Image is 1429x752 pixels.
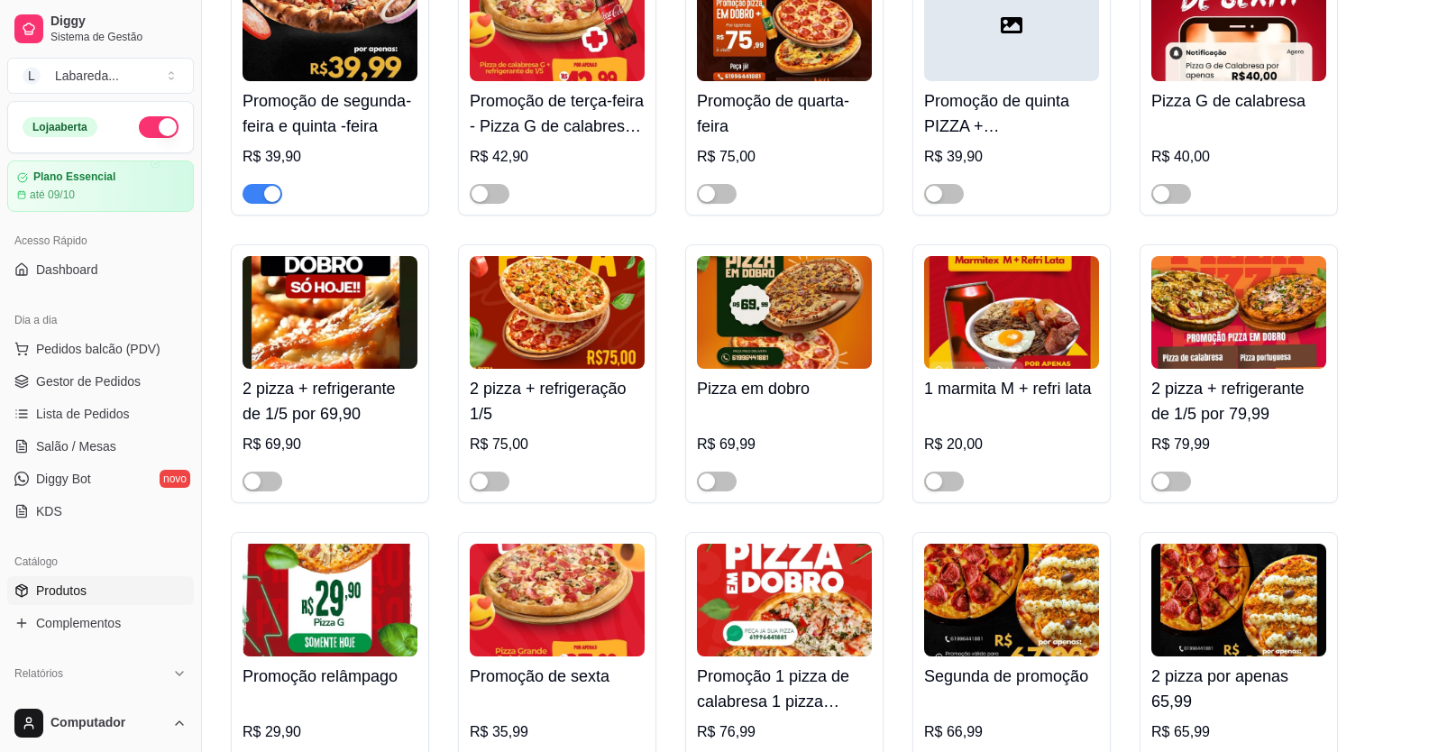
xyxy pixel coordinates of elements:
[924,88,1099,139] h4: Promoção de quinta PIZZA + REFRIGERANTE 1/5
[36,502,62,520] span: KDS
[7,464,194,493] a: Diggy Botnovo
[7,688,194,717] a: Relatórios de vendas
[7,255,194,284] a: Dashboard
[1151,434,1326,455] div: R$ 79,99
[470,544,645,656] img: product-image
[243,544,417,656] img: product-image
[36,693,155,711] span: Relatórios de vendas
[1151,88,1326,114] h4: Pizza G de calabresa
[924,146,1099,168] div: R$ 39,90
[7,609,194,637] a: Complementos
[924,664,1099,689] h4: Segunda de promoção
[470,721,645,743] div: R$ 35,99
[470,434,645,455] div: R$ 75,00
[924,376,1099,401] h4: 1 marmita M + refri lata
[1151,664,1326,714] h4: 2 pizza por apenas 65,99
[23,67,41,85] span: L
[1151,721,1326,743] div: R$ 65,99
[697,376,872,401] h4: Pizza em dobro
[1151,256,1326,369] img: product-image
[470,88,645,139] h4: Promoção de terça-feira - Pizza G de calabresa + refrigerante de 1/5
[36,470,91,488] span: Diggy Bot
[470,146,645,168] div: R$ 42,90
[697,146,872,168] div: R$ 75,00
[7,497,194,526] a: KDS
[924,721,1099,743] div: R$ 66,99
[50,715,165,731] span: Computador
[50,30,187,44] span: Sistema de Gestão
[7,432,194,461] a: Salão / Mesas
[697,544,872,656] img: product-image
[23,117,97,137] div: Loja aberta
[470,664,645,689] h4: Promoção de sexta
[36,340,160,358] span: Pedidos balcão (PDV)
[243,721,417,743] div: R$ 29,90
[7,306,194,335] div: Dia a dia
[7,226,194,255] div: Acesso Rápido
[243,88,417,139] h4: Promoção de segunda-feira e quinta -feira
[7,7,194,50] a: DiggySistema de Gestão
[7,547,194,576] div: Catálogo
[7,367,194,396] a: Gestor de Pedidos
[7,576,194,605] a: Produtos
[243,146,417,168] div: R$ 39,90
[697,88,872,139] h4: Promoção de quarta-feira
[697,434,872,455] div: R$ 69,99
[139,116,179,138] button: Alterar Status
[50,14,187,30] span: Diggy
[7,335,194,363] button: Pedidos balcão (PDV)
[470,256,645,369] img: product-image
[55,67,119,85] div: Labareda ...
[243,434,417,455] div: R$ 69,90
[243,256,417,369] img: product-image
[1151,544,1326,656] img: product-image
[1151,146,1326,168] div: R$ 40,00
[36,582,87,600] span: Produtos
[30,188,75,202] article: até 09/10
[36,437,116,455] span: Salão / Mesas
[36,372,141,390] span: Gestor de Pedidos
[1151,376,1326,426] h4: 2 pizza + refrigerante de 1/5 por 79,99
[7,160,194,212] a: Plano Essencialaté 09/10
[36,405,130,423] span: Lista de Pedidos
[36,261,98,279] span: Dashboard
[924,544,1099,656] img: product-image
[36,614,121,632] span: Complementos
[7,58,194,94] button: Select a team
[243,664,417,689] h4: Promoção relâmpago
[243,376,417,426] h4: 2 pizza + refrigerante de 1/5 por 69,90
[924,256,1099,369] img: product-image
[924,434,1099,455] div: R$ 20,00
[7,702,194,745] button: Computador
[697,721,872,743] div: R$ 76,99
[697,664,872,714] h4: Promoção 1 pizza de calabresa 1 pizza portuguesa
[697,256,872,369] img: product-image
[7,399,194,428] a: Lista de Pedidos
[470,376,645,426] h4: 2 pizza + refrigeração 1/5
[33,170,115,184] article: Plano Essencial
[14,666,63,681] span: Relatórios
